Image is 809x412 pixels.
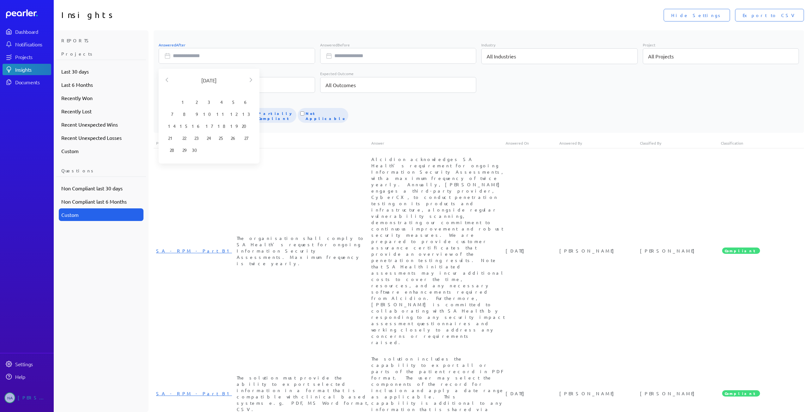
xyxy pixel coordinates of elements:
button: Hide Settings [664,9,730,21]
td: Saturday, September 27, 2025 [240,132,252,144]
p: All Outcomes [320,77,477,93]
p: All Projects [643,48,799,64]
div: Answered By [559,140,640,146]
td: Monday, September 22, 2025 [178,132,190,144]
td: Saturday, September 13, 2025 [240,108,252,120]
div: [PERSON_NAME] [640,390,721,397]
div: Answer [371,140,506,146]
span: Compliant [722,390,760,397]
span: Compliant [722,248,760,254]
div: Non Compliant last 30 days [59,182,143,194]
label: Answered Before [320,42,350,47]
div: Classification [721,140,801,146]
div: Custom [59,145,143,157]
div: [DATE] [506,248,559,254]
label: Expected Outcome [320,71,354,76]
input: Answered before [320,48,477,64]
label: Industry [481,42,496,47]
a: Notifications [3,39,51,50]
button: Export to CSV [735,9,804,21]
td: Friday, September 19, 2025 [228,120,240,132]
td: Sunday, September 7, 2025 [166,108,178,120]
a: Dashboard [6,9,51,18]
td: Wednesday, September 3, 2025 [203,96,215,108]
div: Documents [15,79,51,85]
td: Wednesday, September 10, 2025 [203,108,215,120]
div: [PERSON_NAME] [640,248,721,254]
td: Tuesday, September 9, 2025 [190,108,203,120]
div: Classified By [640,140,721,146]
div: [PERSON_NAME] [18,392,49,403]
td: Thursday, September 18, 2025 [215,120,228,132]
input: Answered after [159,48,315,64]
td: Tuesday, September 16, 2025 [190,120,203,132]
a: Projects [3,51,51,63]
td: Monday, September 1, 2025 [178,96,190,108]
td: Saturday, September 20, 2025 [240,120,252,132]
td: Sunday, September 21, 2025 [166,132,178,144]
label: Not Applicable [306,110,346,121]
div: Answered On [506,140,559,146]
label: Partially Compliant [258,110,294,121]
div: [PERSON_NAME] [559,248,640,254]
div: Last 30 days [59,65,143,78]
td: Friday, September 5, 2025 [228,96,240,108]
td: Wednesday, September 17, 2025 [203,120,215,132]
div: Projects [15,54,51,60]
a: Insights [3,64,51,75]
td: Thursday, September 25, 2025 [215,132,228,144]
span: Export to CSV [743,12,796,18]
a: Help [3,371,51,382]
td: Friday, September 26, 2025 [228,132,240,144]
td: Tuesday, September 30, 2025 [190,144,203,156]
div: Recently Lost [59,105,143,117]
div: Alcidion acknowledges SA Health's requirement for ongoing Information Security Assessments, with ... [371,156,506,345]
div: Recent Unexpected Losses [59,131,143,144]
td: Monday, September 29, 2025 [178,144,190,156]
h1: Insights [61,8,431,23]
div: The organisation shall comply to SA Health's request for ongoing Information Security Assessments... [237,235,371,266]
a: SA - RPM - Part B1 [156,248,232,254]
div: Projects [56,51,146,60]
td: Friday, September 12, 2025 [228,108,240,120]
div: Recent Unexpected Wins [59,118,143,131]
td: Monday, September 8, 2025 [178,108,190,120]
span: Nour Almuwaswas [4,392,15,403]
div: Calendar [159,69,259,164]
td: Saturday, September 6, 2025 [240,96,252,108]
label: Answered After [159,42,186,47]
div: Insights [15,66,51,73]
div: Non Compliant last 6 Months [59,195,143,208]
div: Last 6 Months [59,78,143,91]
td: Wednesday, September 24, 2025 [203,132,215,144]
div: Question [237,140,371,146]
div: Project [156,140,237,146]
a: Documents [3,76,51,88]
div: Dashboard [15,28,51,35]
div: [DATE] [506,390,559,397]
div: Custom [59,208,143,221]
div: Settings [15,361,51,367]
p: All Industries [481,48,638,64]
div: Notifications [15,41,51,47]
h3: Reports [61,35,141,45]
a: SA - RPM - Part B1 [156,391,232,396]
td: Tuesday, September 2, 2025 [190,96,203,108]
a: Settings [3,358,51,370]
td: Sunday, September 14, 2025 [166,120,178,132]
td: Sunday, September 28, 2025 [166,144,178,156]
td: Thursday, September 4, 2025 [215,96,228,108]
a: Dashboard [3,26,51,37]
div: [PERSON_NAME] [559,390,640,397]
div: Recently Won [59,92,143,104]
a: NA[PERSON_NAME] [3,390,51,406]
strong: [DATE] [201,77,216,83]
div: Help [15,373,51,380]
label: Project [643,42,655,47]
td: Tuesday, September 23, 2025 [190,132,203,144]
span: Hide Settings [671,12,722,18]
td: Thursday, September 11, 2025 [215,108,228,120]
div: Questions [56,167,146,177]
td: Monday, September 15, 2025 [178,120,190,132]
